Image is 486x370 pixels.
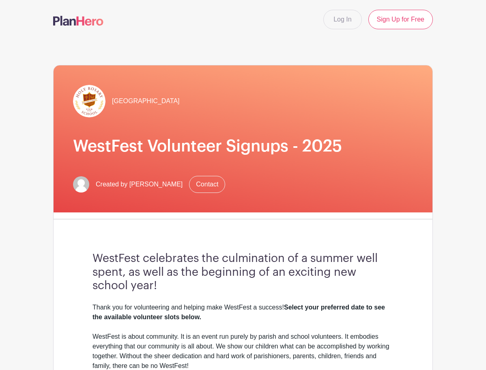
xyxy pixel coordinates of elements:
h1: WestFest Volunteer Signups - 2025 [73,137,413,156]
img: hr-logo-circle.png [73,85,105,117]
img: default-ce2991bfa6775e67f084385cd625a349d9dcbb7a52a09fb2fda1e96e2d18dcdb.png [73,176,89,193]
h3: WestFest celebrates the culmination of a summer well spent, as well as the beginning of an exciti... [92,252,394,293]
span: Created by [PERSON_NAME] [96,180,183,189]
img: logo-507f7623f17ff9eddc593b1ce0a138ce2505c220e1c5a4e2b4648c50719b7d32.svg [53,16,103,26]
div: Thank you for volunteering and helping make WestFest a success! [92,303,394,322]
span: [GEOGRAPHIC_DATA] [112,96,180,106]
a: Sign Up for Free [368,10,433,29]
a: Log In [323,10,361,29]
a: Contact [189,176,225,193]
strong: Select your preferred date to see the available volunteer slots below. [92,304,385,320]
